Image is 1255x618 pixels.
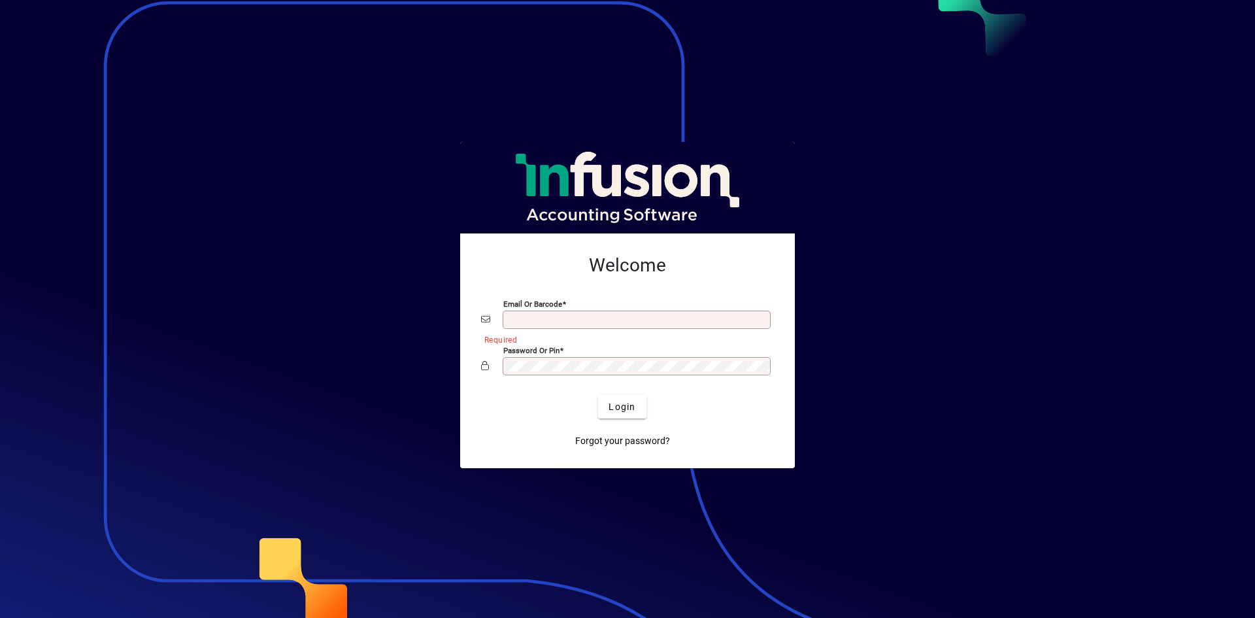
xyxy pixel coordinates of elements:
[503,300,562,309] mat-label: Email or Barcode
[570,429,675,453] a: Forgot your password?
[598,395,646,419] button: Login
[484,332,763,346] mat-error: Required
[503,346,560,355] mat-label: Password or Pin
[481,254,774,277] h2: Welcome
[609,400,635,414] span: Login
[575,434,670,448] span: Forgot your password?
